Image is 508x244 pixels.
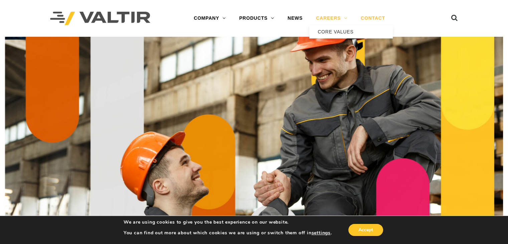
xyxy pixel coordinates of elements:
[5,37,503,233] img: Contact_1
[348,224,383,236] button: Accept
[309,12,354,25] a: CAREERS
[124,230,332,236] p: You can find out more about which cookies we are using or switch them off in .
[281,12,309,25] a: NEWS
[124,219,332,225] p: We are using cookies to give you the best experience on our website.
[187,12,232,25] a: COMPANY
[232,12,281,25] a: PRODUCTS
[354,12,392,25] a: CONTACT
[50,12,150,25] img: Valtir
[309,25,393,38] a: CORE VALUES
[311,230,330,236] button: settings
